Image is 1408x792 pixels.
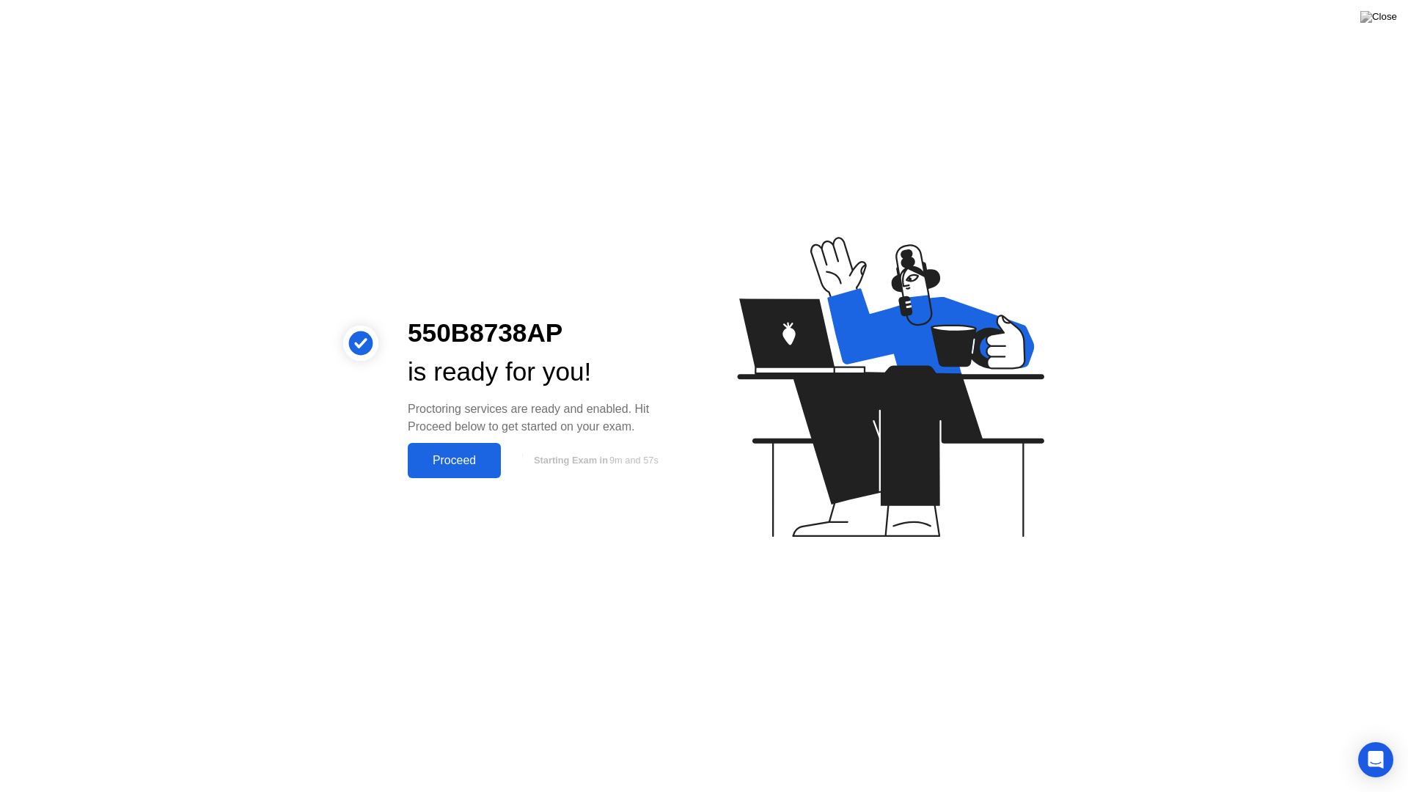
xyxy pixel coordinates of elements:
[508,447,681,474] button: Starting Exam in9m and 57s
[408,443,501,478] button: Proceed
[1360,11,1397,23] img: Close
[609,455,659,466] span: 9m and 57s
[1358,742,1393,777] div: Open Intercom Messenger
[408,353,681,392] div: is ready for you!
[412,454,496,467] div: Proceed
[408,400,681,436] div: Proctoring services are ready and enabled. Hit Proceed below to get started on your exam.
[408,314,681,353] div: 550B8738AP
